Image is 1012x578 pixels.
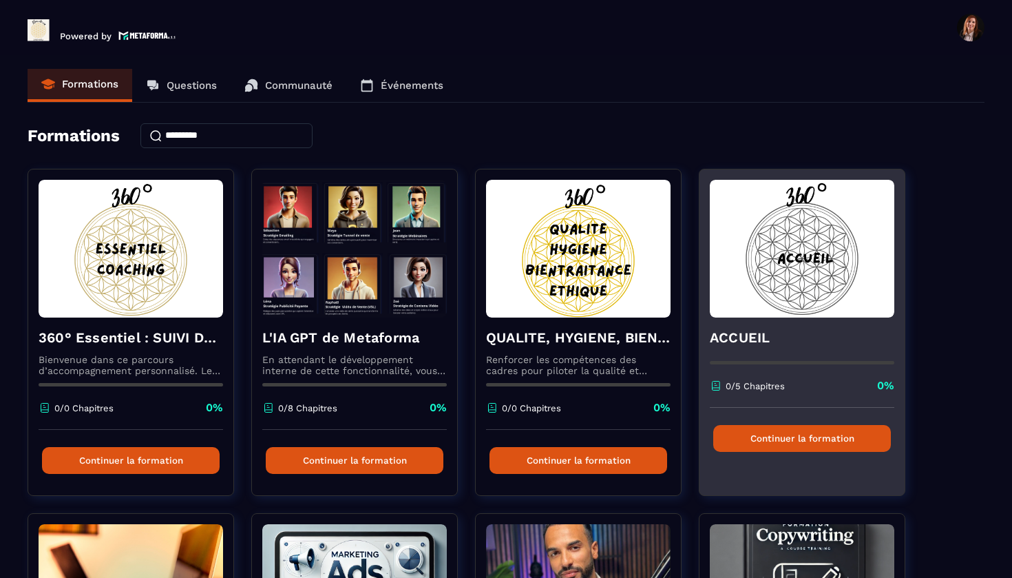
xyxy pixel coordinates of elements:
[132,69,231,102] a: Questions
[167,79,217,92] p: Questions
[486,328,671,347] h4: QUALITE, HYGIENE, BIENTRAITANCE ET ETHIQUE
[39,354,223,376] p: Bienvenue dans ce parcours d’accompagnement personnalisé. Le coaching que vous commencez aujourd’...
[265,79,333,92] p: Communauté
[39,180,223,318] img: formation-background
[489,447,667,474] button: Continuer la formation
[710,328,894,347] h4: ACCUEIL
[42,447,220,474] button: Continuer la formation
[486,354,671,376] p: Renforcer les compétences des cadres pour piloter la qualité et l’hygiène au quotidien, tout en i...
[28,169,251,513] a: formation-background360° Essentiel : SUIVI DE VOTRE COACHINGBienvenue dans ce parcours d’accompag...
[710,180,894,318] img: formation-background
[726,381,785,391] p: 0/5 Chapitres
[39,328,223,347] h4: 360° Essentiel : SUIVI DE VOTRE COACHING
[713,425,891,452] button: Continuer la formation
[486,180,671,318] img: formation-background
[699,169,923,513] a: formation-backgroundACCUEIL0/5 Chapitres0%Continuer la formation
[653,400,671,415] p: 0%
[262,328,447,347] h4: L'IA GPT de Metaforma
[28,69,132,102] a: Formations
[475,169,699,513] a: formation-backgroundQUALITE, HYGIENE, BIENTRAITANCE ET ETHIQUERenforcer les compétences des cadre...
[346,69,457,102] a: Événements
[877,378,894,393] p: 0%
[430,400,447,415] p: 0%
[262,180,447,318] img: formation-background
[251,169,475,513] a: formation-backgroundL'IA GPT de MetaformaEn attendant le développement interne de cette fonctionn...
[118,30,176,41] img: logo
[28,126,120,145] h4: Formations
[28,19,50,41] img: logo-branding
[502,403,561,413] p: 0/0 Chapitres
[62,78,118,90] p: Formations
[231,69,346,102] a: Communauté
[381,79,443,92] p: Événements
[60,31,112,41] p: Powered by
[206,400,223,415] p: 0%
[278,403,337,413] p: 0/8 Chapitres
[266,447,443,474] button: Continuer la formation
[54,403,114,413] p: 0/0 Chapitres
[262,354,447,376] p: En attendant le développement interne de cette fonctionnalité, vous pouvez déjà l’utiliser avec C...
